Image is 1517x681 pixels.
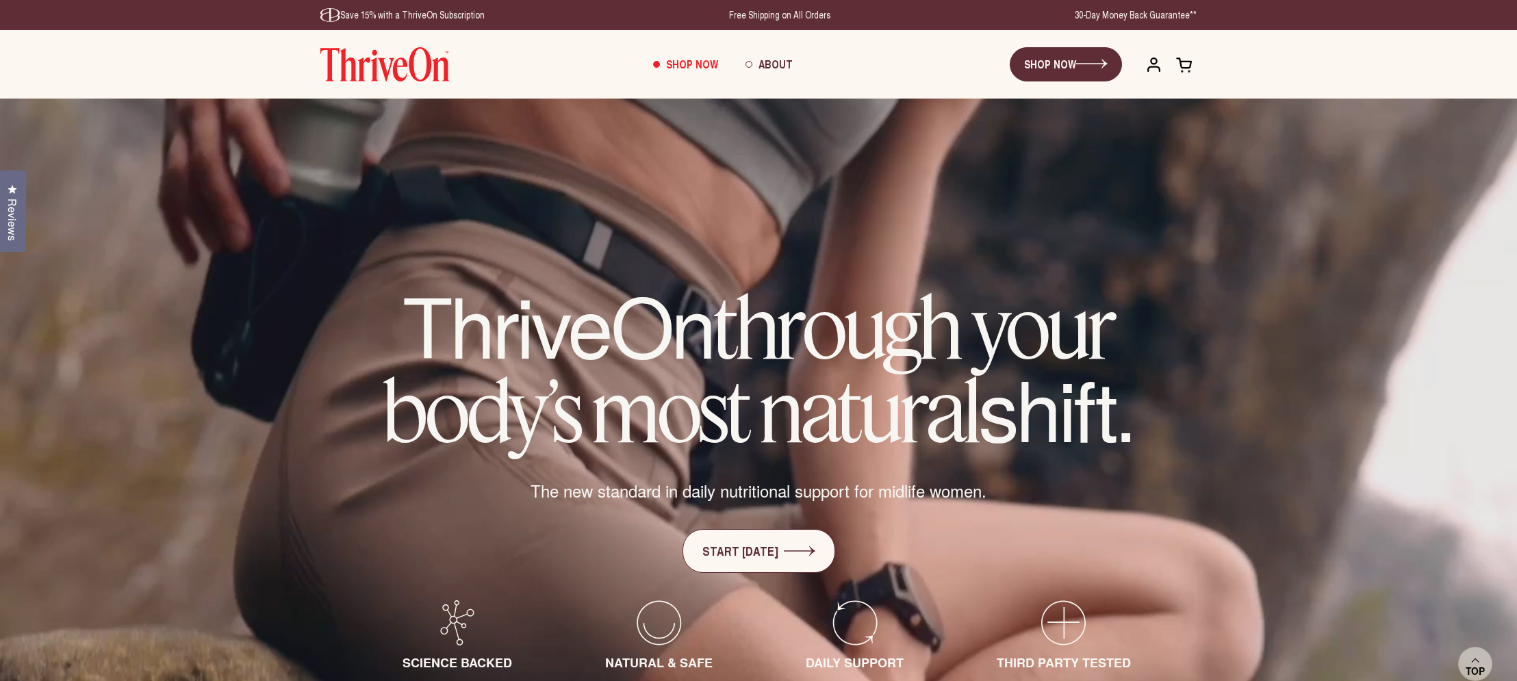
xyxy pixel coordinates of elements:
[1466,665,1485,678] span: Top
[383,276,1114,463] em: through your body’s most natural
[666,56,718,72] span: Shop Now
[758,56,793,72] span: About
[531,479,986,502] span: The new standard in daily nutritional support for midlife women.
[732,46,806,83] a: About
[348,284,1169,452] h1: ThriveOn shift.
[320,8,485,22] p: Save 15% with a ThriveOn Subscription
[3,198,21,241] span: Reviews
[683,529,835,573] a: START [DATE]
[806,654,904,671] span: DAILY SUPPORT
[1075,8,1197,22] p: 30-Day Money Back Guarantee**
[997,654,1131,671] span: THIRD PARTY TESTED
[605,654,713,671] span: NATURAL & SAFE
[639,46,732,83] a: Shop Now
[403,654,512,671] span: SCIENCE BACKED
[1010,47,1122,81] a: SHOP NOW
[729,8,830,22] p: Free Shipping on All Orders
